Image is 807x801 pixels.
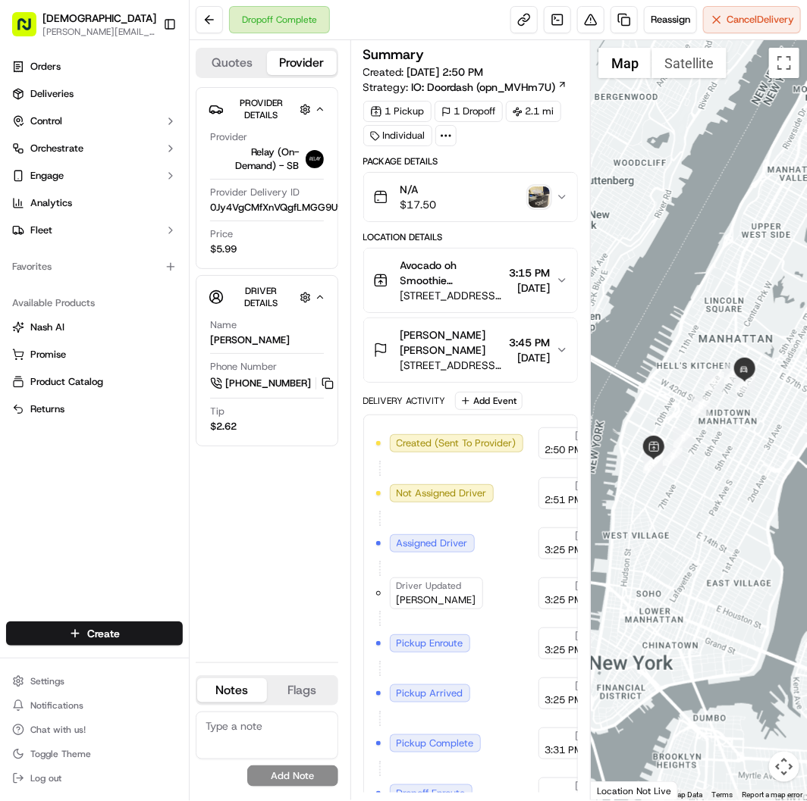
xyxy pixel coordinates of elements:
a: Powered byPylon [107,256,184,268]
span: 2:51 PM EDT [545,493,604,507]
span: Engage [30,169,64,183]
img: Google [595,781,645,800]
span: [DATE] [576,780,604,792]
div: Favorites [6,255,183,279]
span: Relay (On-Demand) - SB [210,145,300,173]
button: Control [6,109,183,133]
span: [DATE] 2:50 PM [407,65,484,79]
div: Delivery Activity [363,395,446,407]
span: Knowledge Base [30,220,116,235]
div: 1 Pickup [363,101,432,122]
div: 7 [705,372,724,392]
span: N/A [400,182,437,197]
a: Orders [6,55,183,79]
span: Pickup Arrived [397,687,463,700]
button: Orchestrate [6,136,183,161]
span: Created (Sent To Provider) [397,436,517,450]
div: 2.1 mi [506,101,561,122]
button: Nash AI [6,315,183,339]
button: [PERSON_NAME][EMAIL_ADDRESS][DOMAIN_NAME] [42,26,156,38]
button: Chat with us! [6,719,183,740]
span: [PERSON_NAME] [PERSON_NAME] [400,327,503,358]
span: Dropoff Enroute [397,787,466,800]
button: Flags [267,678,337,702]
button: Toggle Theme [6,743,183,765]
div: Strategy: [363,80,567,95]
a: Deliveries [6,82,183,106]
a: Product Catalog [12,375,177,389]
a: IO: Doordash (opn_MVHm7U) [412,80,567,95]
span: [DATE] [576,480,604,492]
span: 3:45 PM [509,335,550,350]
span: [DATE] [576,530,604,542]
div: 3 [645,451,664,471]
div: We're available if you need us! [52,160,192,172]
img: 1736555255976-a54dd68f-1ca7-489b-9aae-adbdc363a1c4 [15,145,42,172]
span: Returns [30,402,64,416]
span: 3:15 PM [509,265,550,280]
span: Avocado oh Smoothie [PERSON_NAME] [400,258,503,288]
span: Toggle Theme [30,748,91,760]
a: Terms (opens in new tab) [711,790,733,799]
span: Orders [30,60,61,74]
button: CancelDelivery [703,6,801,33]
span: 3:31 PM EDT [545,743,604,757]
span: Name [210,318,237,332]
div: 1 [643,454,663,474]
span: Deliveries [30,87,74,101]
button: Returns [6,397,183,421]
span: 2:50 PM EDT [545,443,604,457]
div: 💻 [128,221,140,233]
img: Nash [15,15,46,45]
span: Log out [30,772,61,784]
span: Create [87,626,120,641]
a: Analytics [6,191,183,215]
img: photo_proof_of_delivery image [529,186,550,208]
button: [DEMOGRAPHIC_DATA][PERSON_NAME][EMAIL_ADDRESS][DOMAIN_NAME] [6,6,157,42]
button: Map Data [670,790,702,800]
div: 4 [663,446,683,466]
span: Pylon [151,257,184,268]
button: Fleet [6,218,183,242]
div: Location Not Live [591,781,678,800]
button: Notifications [6,695,183,716]
span: Tip [210,405,225,418]
span: $17.50 [400,197,437,212]
button: Log out [6,768,183,789]
span: [DATE] [509,280,550,296]
span: Analytics [30,196,72,210]
div: 6 [691,396,711,416]
button: Driver Details [209,282,325,312]
div: $2.62 [210,420,237,433]
span: Provider [210,130,247,144]
button: Provider Details [209,94,325,124]
span: Chat with us! [30,724,86,736]
button: Create [6,621,183,646]
img: relay_logo_black.png [306,150,324,168]
button: Show satellite imagery [652,48,727,78]
span: [PERSON_NAME] [397,593,476,607]
a: 💻API Documentation [122,214,250,241]
button: Settings [6,671,183,692]
a: 📗Knowledge Base [9,214,122,241]
div: Package Details [363,155,578,167]
span: [DATE] [576,630,604,642]
a: Promise [12,348,177,361]
div: [PERSON_NAME] [210,333,290,347]
button: Engage [6,164,183,188]
span: Reassign [651,13,690,27]
span: Fleet [30,224,52,237]
span: [DATE] [576,580,604,592]
div: 5 [674,428,693,448]
span: Provider Details [240,97,283,121]
span: [PHONE_NUMBER] [225,377,311,390]
a: Returns [12,402,177,416]
span: Nash AI [30,321,64,334]
span: Price [210,227,233,241]
span: Orchestrate [30,142,83,155]
span: Cancel Delivery [727,13,794,27]
div: Individual [363,125,432,146]
span: 3:25 PM EDT [545,643,604,657]
span: API Documentation [143,220,243,235]
div: Start new chat [52,145,249,160]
